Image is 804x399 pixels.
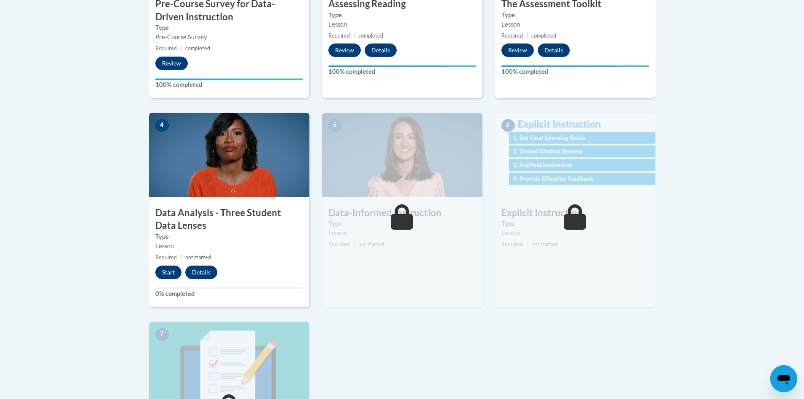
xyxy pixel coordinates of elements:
span: | [526,33,528,39]
label: 100% completed [501,67,649,76]
span: Required [328,33,350,39]
img: Course Image [149,113,309,197]
span: Required [501,33,523,39]
label: 100% completed [328,67,476,76]
div: Lesson [501,228,649,238]
span: completed [531,33,556,39]
span: | [526,241,528,247]
span: Required [501,241,523,247]
div: Lesson [328,20,476,29]
span: | [353,33,355,39]
label: Type [155,23,303,33]
button: Details [365,43,397,57]
span: | [180,254,182,261]
div: Your progress [155,79,303,80]
span: completed [185,45,210,52]
div: Pre-Course Survey [155,33,303,42]
span: not started [185,254,211,261]
label: Type [328,11,476,20]
span: completed [358,33,383,39]
label: Type [501,11,649,20]
button: Start [155,266,181,279]
span: | [353,241,355,247]
span: 4 [155,119,169,132]
div: Lesson [328,228,476,238]
span: | [180,45,182,52]
div: Your progress [501,65,649,67]
span: Required [155,45,177,52]
label: Type [501,219,649,228]
label: 100% completed [155,80,303,90]
label: Type [155,232,303,242]
h3: Data Analysis - Three Student Data Lenses [149,206,309,233]
span: Required [328,241,350,247]
button: Review [328,43,361,57]
img: Course Image [322,113,482,197]
img: Course Image [495,113,655,197]
button: Details [538,43,570,57]
button: Details [185,266,217,279]
span: not started [358,241,384,247]
button: Review [155,57,188,70]
span: not started [531,241,557,247]
label: Type [328,219,476,228]
span: Required [155,254,177,261]
h3: Explicit Instruction [495,206,655,220]
h3: Data-Informed Instruction [322,206,482,220]
span: 5 [328,119,342,132]
div: Lesson [501,20,649,29]
label: 0% completed [155,289,303,299]
button: Review [501,43,534,57]
iframe: Button to launch messaging window [770,365,797,392]
div: Your progress [328,65,476,67]
div: Lesson [155,242,303,251]
span: 6 [501,119,515,132]
span: 7 [155,328,169,341]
